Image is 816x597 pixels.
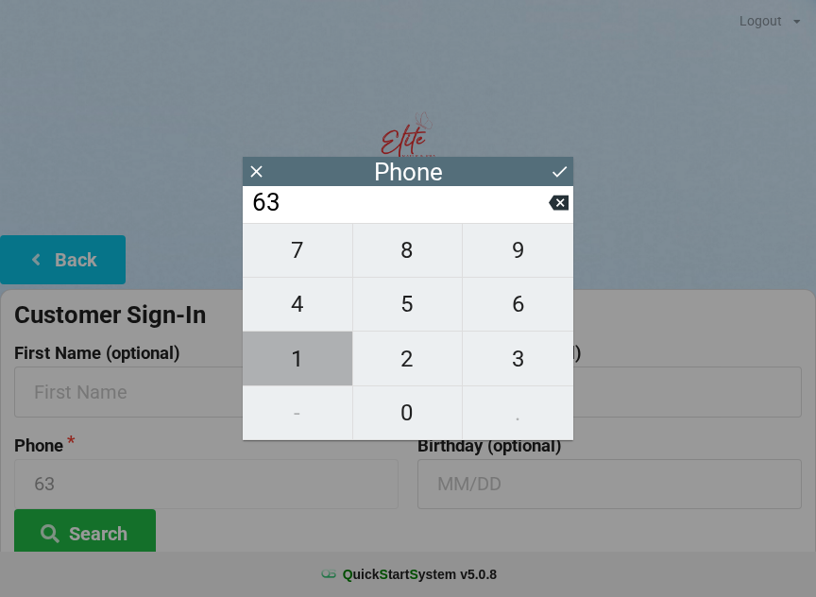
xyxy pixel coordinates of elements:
button: 1 [243,332,353,385]
span: 9 [463,230,573,270]
div: Phone [374,162,443,181]
button: 5 [353,278,464,332]
span: 7 [243,230,352,270]
span: 3 [463,339,573,379]
span: 2 [353,339,463,379]
button: 6 [463,278,573,332]
button: 9 [463,223,573,278]
button: 8 [353,223,464,278]
span: 0 [353,393,463,433]
button: 3 [463,332,573,385]
span: 5 [353,284,463,324]
button: 0 [353,386,464,440]
button: 2 [353,332,464,385]
span: 6 [463,284,573,324]
button: 4 [243,278,353,332]
span: 8 [353,230,463,270]
span: 1 [243,339,352,379]
span: 4 [243,284,352,324]
button: 7 [243,223,353,278]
